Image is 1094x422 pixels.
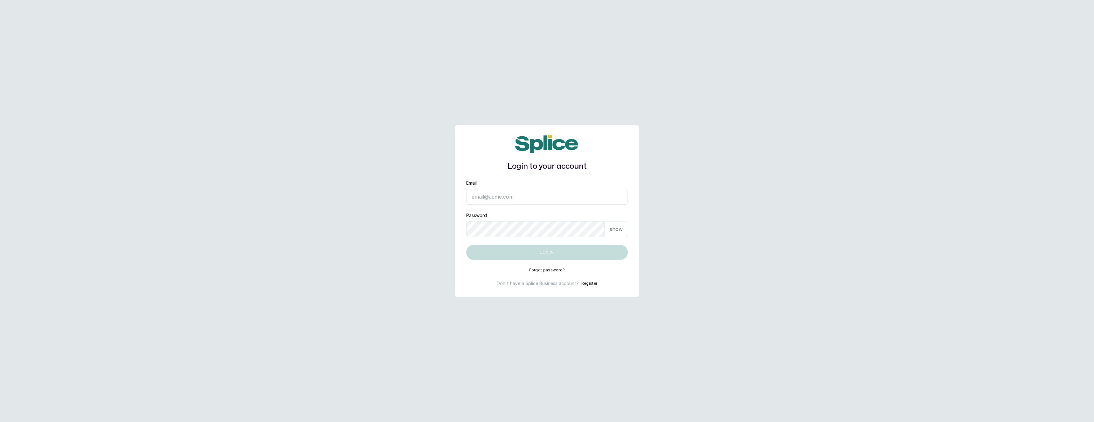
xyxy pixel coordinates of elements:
button: Log in [466,245,628,260]
p: show [610,225,623,233]
p: Don't have a Splice Business account? [497,280,579,287]
label: Password [466,212,487,219]
label: Email [466,180,477,186]
h1: Login to your account [466,161,628,172]
button: Forgot password? [529,268,565,273]
input: email@acme.com [466,189,628,205]
button: Register [581,280,597,287]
